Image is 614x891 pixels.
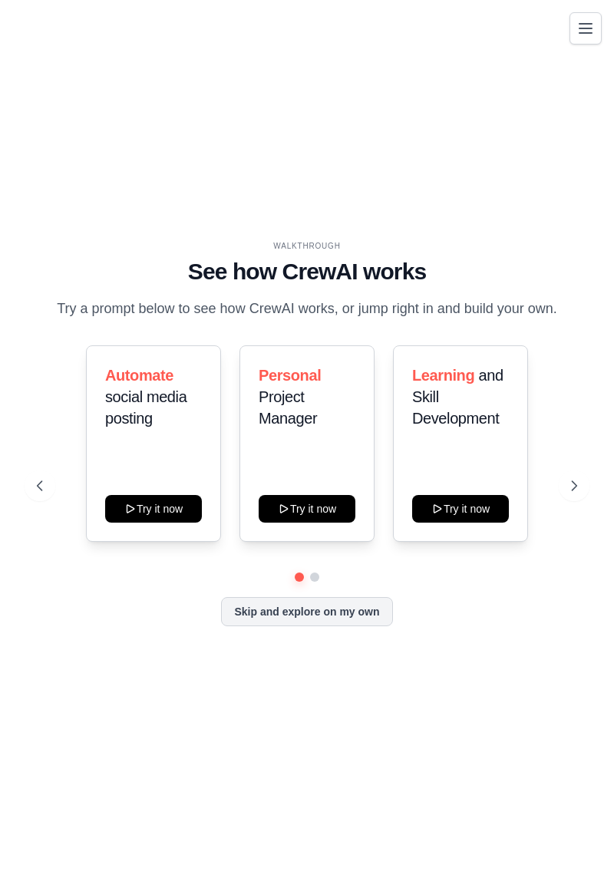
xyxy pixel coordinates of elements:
iframe: Chat Widget [537,817,614,891]
span: Learning [412,367,474,384]
span: Automate [105,367,173,384]
span: Project Manager [259,388,317,427]
button: Try it now [259,495,355,523]
span: Personal [259,367,321,384]
button: Try it now [105,495,202,523]
span: social media posting [105,388,187,427]
span: and Skill Development [412,367,503,427]
button: Skip and explore on my own [221,597,392,626]
p: Try a prompt below to see how CrewAI works, or jump right in and build your own. [49,298,565,320]
button: Try it now [412,495,509,523]
div: WALKTHROUGH [37,240,577,252]
h1: See how CrewAI works [37,258,577,285]
button: Toggle navigation [569,12,602,45]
